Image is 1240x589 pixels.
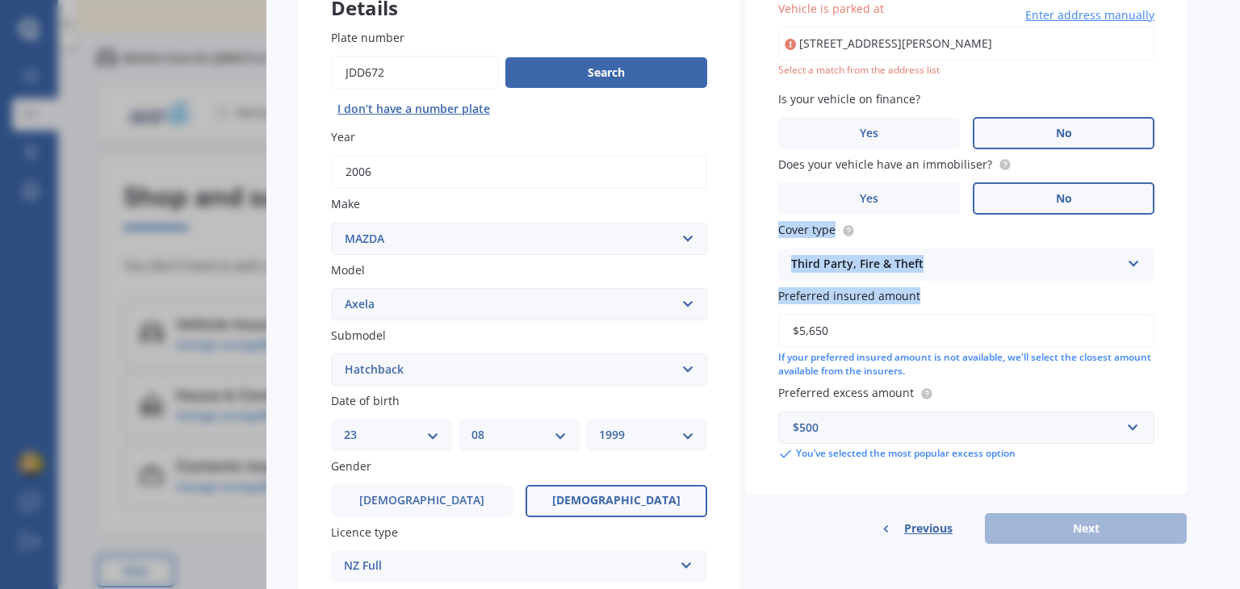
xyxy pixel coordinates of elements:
[778,157,992,172] span: Does your vehicle have an immobiliser?
[791,255,1121,274] div: Third Party, Fire & Theft
[860,127,878,140] span: Yes
[860,192,878,206] span: Yes
[778,314,1154,348] input: Enter amount
[331,197,360,212] span: Make
[331,524,398,540] span: Licence type
[778,27,1154,61] input: Enter address
[778,447,1154,462] div: You’ve selected the most popular excess option
[778,223,836,238] span: Cover type
[793,419,1121,437] div: $500
[331,328,386,343] span: Submodel
[331,155,707,189] input: YYYY
[331,393,400,408] span: Date of birth
[1056,192,1072,206] span: No
[778,288,920,303] span: Preferred insured amount
[505,57,707,88] button: Search
[552,494,681,508] span: [DEMOGRAPHIC_DATA]
[359,494,484,508] span: [DEMOGRAPHIC_DATA]
[1056,127,1072,140] span: No
[331,56,499,90] input: Enter plate number
[331,96,496,122] button: I don’t have a number plate
[904,516,953,541] span: Previous
[778,91,920,107] span: Is your vehicle on finance?
[331,129,355,144] span: Year
[331,459,371,474] span: Gender
[778,351,1154,378] div: If your preferred insured amount is not available, we'll select the closest amount available from...
[778,386,914,401] span: Preferred excess amount
[331,30,404,45] span: Plate number
[1025,7,1154,23] span: Enter address manually
[778,1,884,16] span: Vehicle is parked at
[344,557,673,576] div: NZ Full
[778,64,1154,77] div: Select a match from the address list
[331,262,365,278] span: Model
